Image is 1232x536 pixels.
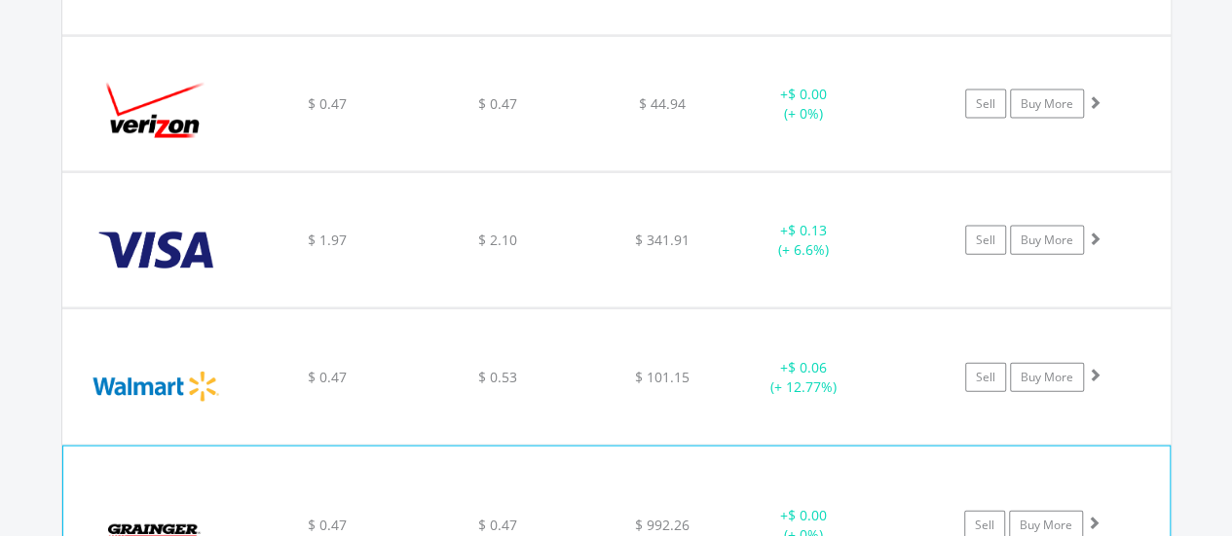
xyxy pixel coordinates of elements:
[965,363,1006,392] a: Sell
[639,94,686,113] span: $ 44.94
[788,85,827,103] span: $ 0.00
[788,221,827,239] span: $ 0.13
[72,61,240,166] img: EQU.US.VZ.png
[635,368,690,386] span: $ 101.15
[788,358,827,376] span: $ 0.06
[730,85,877,124] div: + (+ 0%)
[1010,226,1084,255] a: Buy More
[478,231,517,249] span: $ 2.10
[1010,89,1084,119] a: Buy More
[307,368,346,386] span: $ 0.47
[478,516,517,534] span: $ 0.47
[730,358,877,397] div: + (+ 12.77%)
[965,226,1006,255] a: Sell
[1010,363,1084,392] a: Buy More
[308,516,347,534] span: $ 0.47
[478,368,517,386] span: $ 0.53
[307,94,346,113] span: $ 0.47
[478,94,517,113] span: $ 0.47
[730,221,877,260] div: + (+ 6.6%)
[787,506,826,524] span: $ 0.00
[72,334,240,439] img: EQU.US.WMT.png
[635,231,690,249] span: $ 341.91
[72,197,240,303] img: EQU.US.V.png
[635,516,690,534] span: $ 992.26
[307,231,346,249] span: $ 1.97
[965,89,1006,119] a: Sell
